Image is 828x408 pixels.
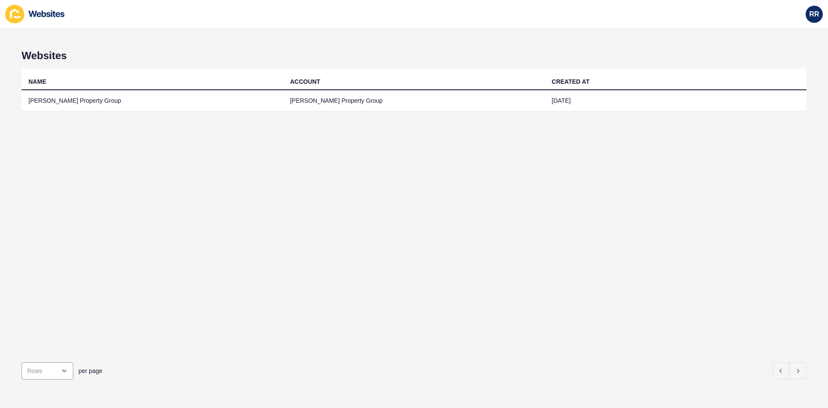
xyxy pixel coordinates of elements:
span: RR [809,10,819,19]
h1: Websites [22,50,806,62]
div: NAME [28,77,46,86]
td: [DATE] [545,90,806,111]
span: per page [78,367,102,375]
div: CREATED AT [552,77,590,86]
td: [PERSON_NAME] Property Group [22,90,283,111]
div: open menu [22,362,73,380]
div: ACCOUNT [290,77,320,86]
td: [PERSON_NAME] Property Group [283,90,545,111]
